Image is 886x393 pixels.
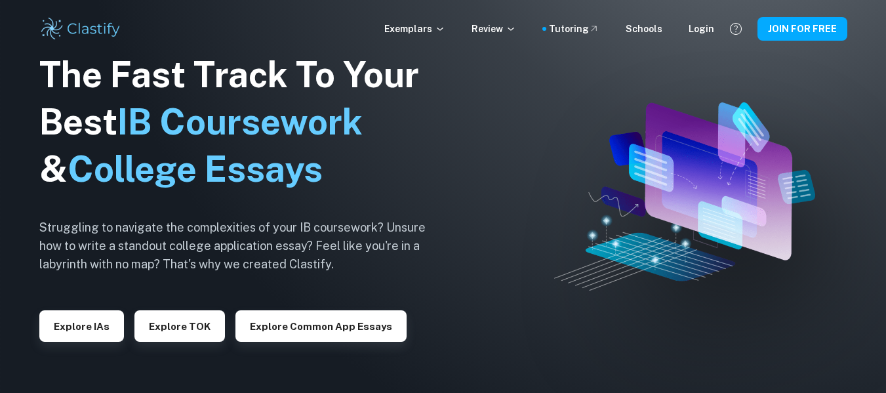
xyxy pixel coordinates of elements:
img: Clastify hero [554,102,815,291]
img: Clastify logo [39,16,123,42]
h6: Struggling to navigate the complexities of your IB coursework? Unsure how to write a standout col... [39,218,446,274]
button: Help and Feedback [725,18,747,40]
p: Review [472,22,516,36]
a: Schools [626,22,662,36]
p: Exemplars [384,22,445,36]
h1: The Fast Track To Your Best & [39,51,446,193]
a: Explore TOK [134,320,225,332]
a: Explore Common App essays [235,320,407,332]
span: College Essays [68,148,323,190]
a: Login [689,22,714,36]
a: Explore IAs [39,320,124,332]
button: Explore Common App essays [235,310,407,342]
button: JOIN FOR FREE [757,17,847,41]
span: IB Coursework [117,101,363,142]
button: Explore IAs [39,310,124,342]
a: Tutoring [549,22,599,36]
button: Explore TOK [134,310,225,342]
